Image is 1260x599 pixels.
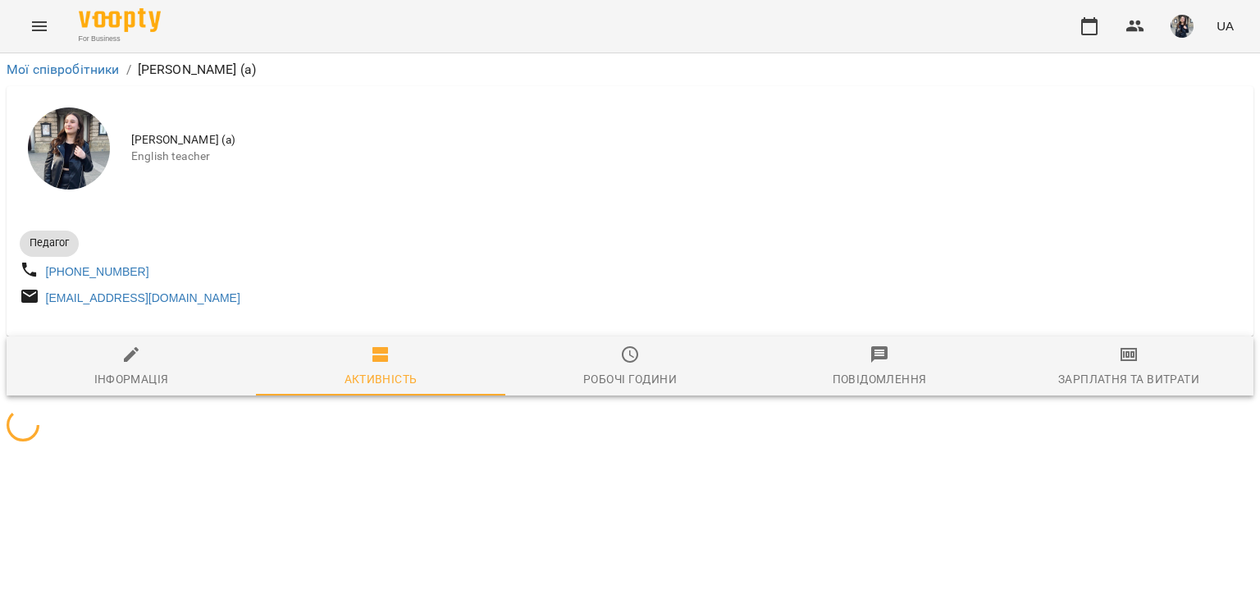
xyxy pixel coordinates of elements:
[131,132,1240,149] span: [PERSON_NAME] (а)
[1217,17,1234,34] span: UA
[20,7,59,46] button: Menu
[131,149,1240,165] span: English teacher
[46,265,149,278] a: [PHONE_NUMBER]
[833,369,927,389] div: Повідомлення
[46,291,240,304] a: [EMAIL_ADDRESS][DOMAIN_NAME]
[7,62,120,77] a: Мої співробітники
[20,235,79,250] span: Педагог
[1058,369,1199,389] div: Зарплатня та Витрати
[1210,11,1240,41] button: UA
[79,8,161,32] img: Voopty Logo
[7,60,1253,80] nav: breadcrumb
[126,60,131,80] li: /
[583,369,677,389] div: Робочі години
[79,34,161,44] span: For Business
[94,369,169,389] div: Інформація
[28,107,110,190] img: Хижняк Марія Сергіївна (а)
[1171,15,1194,38] img: 5dc71f453aaa25dcd3a6e3e648fe382a.JPG
[138,60,257,80] p: [PERSON_NAME] (а)
[345,369,418,389] div: Активність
